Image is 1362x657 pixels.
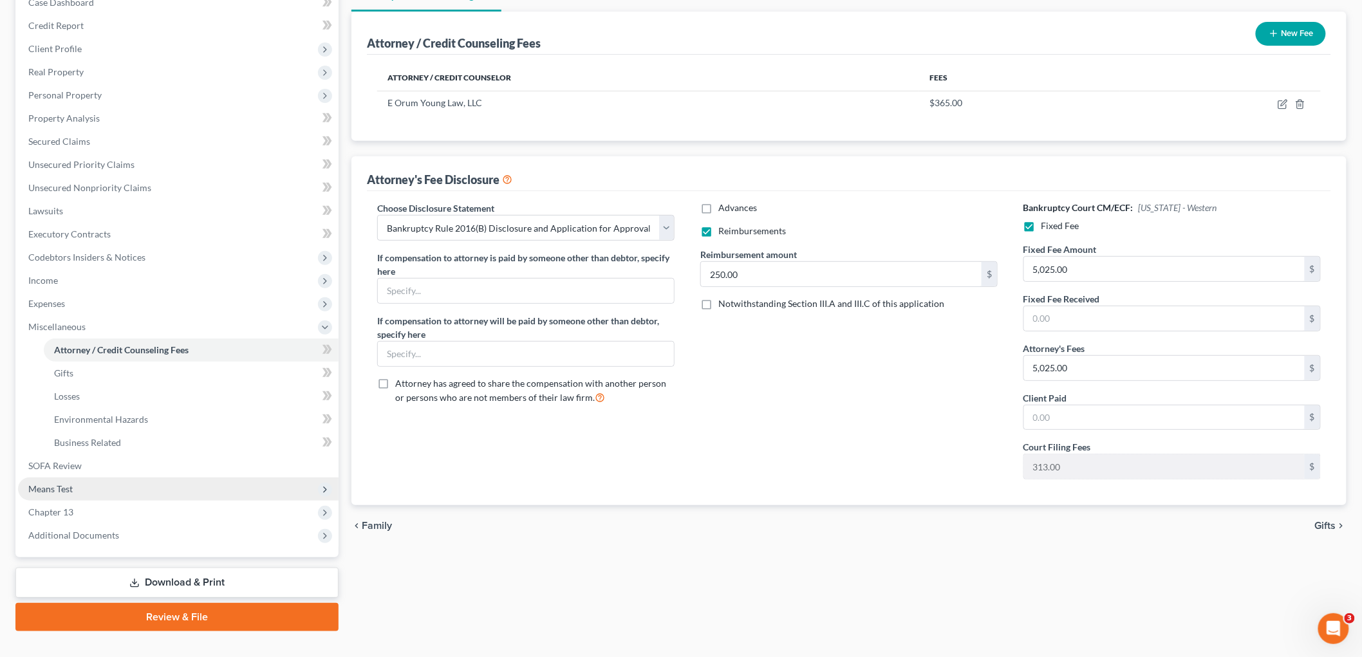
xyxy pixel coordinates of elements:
[1305,257,1320,281] div: $
[18,223,339,246] a: Executory Contracts
[1305,454,1320,479] div: $
[929,97,962,108] span: $365.00
[700,248,797,261] label: Reimbursement amount
[1305,306,1320,331] div: $
[28,159,135,170] span: Unsecured Priority Claims
[1256,22,1326,46] button: New Fee
[1024,356,1305,380] input: 0.00
[351,521,392,531] button: chevron_left Family
[929,73,947,82] span: Fees
[1023,243,1097,256] label: Fixed Fee Amount
[28,182,151,193] span: Unsecured Nonpriority Claims
[1315,521,1336,531] span: Gifts
[387,97,482,108] span: E Orum Young Law, LLC
[28,20,84,31] span: Credit Report
[44,362,339,385] a: Gifts
[378,342,674,366] input: Specify...
[1023,201,1321,214] h6: Bankruptcy Court CM/ECF:
[1315,521,1347,531] button: Gifts chevron_right
[28,460,82,471] span: SOFA Review
[1024,257,1305,281] input: 0.00
[28,506,73,517] span: Chapter 13
[28,321,86,332] span: Miscellaneous
[377,251,675,278] label: If compensation to attorney is paid by someone other than debtor, specify here
[15,568,339,598] a: Download & Print
[54,344,189,355] span: Attorney / Credit Counseling Fees
[718,225,786,236] span: Reimbursements
[54,414,148,425] span: Environmental Hazards
[377,201,494,215] label: Choose Disclosure Statement
[28,483,73,494] span: Means Test
[1023,342,1085,355] label: Attorney's Fees
[18,14,339,37] a: Credit Report
[367,35,541,51] div: Attorney / Credit Counseling Fees
[1024,454,1305,479] input: 0.00
[701,262,982,286] input: 0.00
[1023,391,1067,405] label: Client Paid
[1023,292,1100,306] label: Fixed Fee Received
[1024,306,1305,331] input: 0.00
[28,298,65,309] span: Expenses
[28,136,90,147] span: Secured Claims
[395,378,666,403] span: Attorney has agreed to share the compensation with another person or persons who are not members ...
[28,113,100,124] span: Property Analysis
[1336,521,1347,531] i: chevron_right
[718,298,944,309] span: Notwithstanding Section III.A and III.C of this application
[378,279,674,303] input: Specify...
[54,367,73,378] span: Gifts
[367,172,512,187] div: Attorney's Fee Disclosure
[18,199,339,223] a: Lawsuits
[1041,220,1079,231] span: Fixed Fee
[28,66,84,77] span: Real Property
[44,431,339,454] a: Business Related
[1023,440,1091,454] label: Court Filing Fees
[982,262,997,286] div: $
[28,43,82,54] span: Client Profile
[44,408,339,431] a: Environmental Hazards
[28,275,58,286] span: Income
[1305,356,1320,380] div: $
[1139,202,1217,213] span: [US_STATE] - Western
[28,530,119,541] span: Additional Documents
[28,89,102,100] span: Personal Property
[18,130,339,153] a: Secured Claims
[18,107,339,130] a: Property Analysis
[44,385,339,408] a: Losses
[718,202,757,213] span: Advances
[15,603,339,631] a: Review & File
[18,176,339,199] a: Unsecured Nonpriority Claims
[1305,405,1320,430] div: $
[54,437,121,448] span: Business Related
[28,205,63,216] span: Lawsuits
[377,314,675,341] label: If compensation to attorney will be paid by someone other than debtor, specify here
[44,338,339,362] a: Attorney / Credit Counseling Fees
[362,521,392,531] span: Family
[1318,613,1349,644] iframe: Intercom live chat
[1345,613,1355,624] span: 3
[28,228,111,239] span: Executory Contracts
[18,153,339,176] a: Unsecured Priority Claims
[18,454,339,477] a: SOFA Review
[54,391,80,402] span: Losses
[387,73,511,82] span: Attorney / Credit Counselor
[351,521,362,531] i: chevron_left
[28,252,145,263] span: Codebtors Insiders & Notices
[1024,405,1305,430] input: 0.00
